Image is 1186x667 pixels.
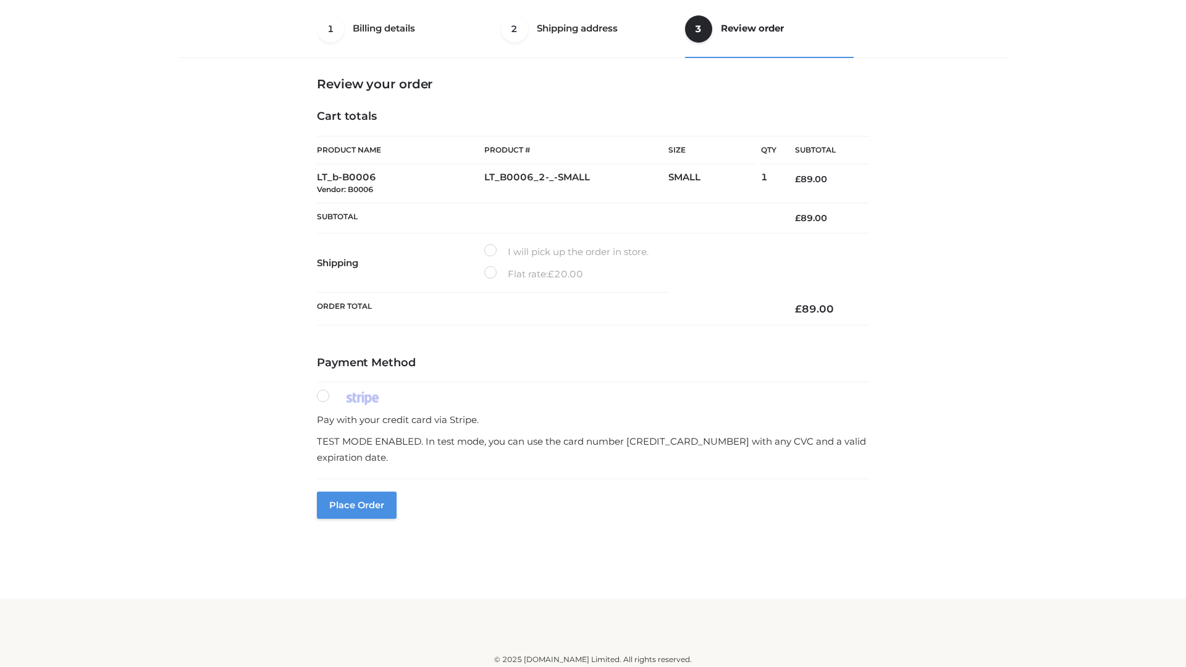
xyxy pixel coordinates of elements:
bdi: 89.00 [795,303,834,315]
bdi: 20.00 [548,268,583,280]
h3: Review your order [317,77,869,91]
span: £ [795,212,801,224]
th: Qty [761,136,776,164]
span: £ [795,174,801,185]
td: 1 [761,164,776,203]
span: £ [795,303,802,315]
button: Place order [317,492,397,519]
th: Subtotal [776,136,869,164]
h4: Cart totals [317,110,869,124]
th: Product # [484,136,668,164]
p: Pay with your credit card via Stripe. [317,412,869,428]
th: Subtotal [317,203,776,233]
td: LT_B0006_2-_-SMALL [484,164,668,203]
th: Size [668,136,755,164]
td: SMALL [668,164,761,203]
p: TEST MODE ENABLED. In test mode, you can use the card number [CREDIT_CARD_NUMBER] with any CVC an... [317,434,869,465]
td: LT_b-B0006 [317,164,484,203]
div: © 2025 [DOMAIN_NAME] Limited. All rights reserved. [183,653,1003,666]
small: Vendor: B0006 [317,185,373,194]
th: Shipping [317,233,484,293]
th: Product Name [317,136,484,164]
bdi: 89.00 [795,212,827,224]
span: £ [548,268,554,280]
label: I will pick up the order in store. [484,244,649,260]
th: Order Total [317,293,776,325]
bdi: 89.00 [795,174,827,185]
h4: Payment Method [317,356,869,370]
label: Flat rate: [484,266,583,282]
